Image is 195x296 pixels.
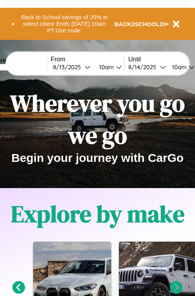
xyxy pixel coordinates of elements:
b: BACK2SCHOOL20 [115,21,167,27]
div: 10am [168,63,189,71]
button: 10am [93,63,124,71]
button: Back to School savings of 20% in select cities! Ends [DATE] 10am PT.Use code: [14,12,115,36]
div: 8 / 14 / 2025 [128,63,160,71]
h1: Explore by make [11,198,184,230]
button: 8/13/2025 [51,63,93,71]
div: 10am [95,63,116,71]
div: 8 / 13 / 2025 [53,63,85,71]
label: From [51,56,124,63]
